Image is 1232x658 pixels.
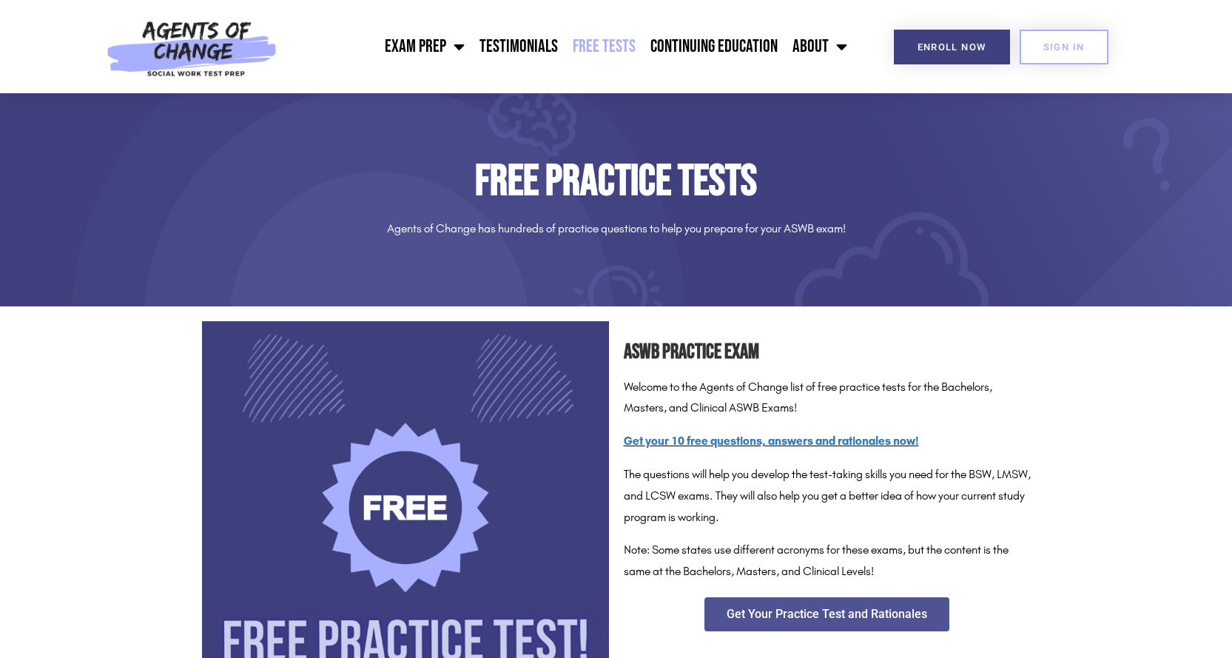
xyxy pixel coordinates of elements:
a: Testimonials [472,28,565,65]
a: Free Tests [565,28,643,65]
span: Enroll Now [918,42,986,52]
a: Get your 10 free questions, answers and rationales now! [624,434,919,448]
a: Get Your Practice Test and Rationales [704,597,949,631]
p: Agents of Change has hundreds of practice questions to help you prepare for your ASWB exam! [202,218,1031,240]
h2: ASWB Practice Exam [624,336,1031,369]
p: Note: Some states use different acronyms for these exams, but the content is the same at the Bach... [624,540,1031,583]
p: Welcome to the Agents of Change list of free practice tests for the Bachelors, Masters, and Clini... [624,377,1031,420]
nav: Menu [285,28,855,65]
a: Enroll Now [894,30,1010,64]
a: SIGN IN [1020,30,1108,64]
h1: Free Practice Tests [202,160,1031,204]
a: Exam Prep [377,28,472,65]
span: SIGN IN [1043,42,1085,52]
p: The questions will help you develop the test-taking skills you need for the BSW, LMSW, and LCSW e... [624,464,1031,528]
a: Continuing Education [643,28,785,65]
a: About [785,28,855,65]
span: Get Your Practice Test and Rationales [727,608,927,620]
